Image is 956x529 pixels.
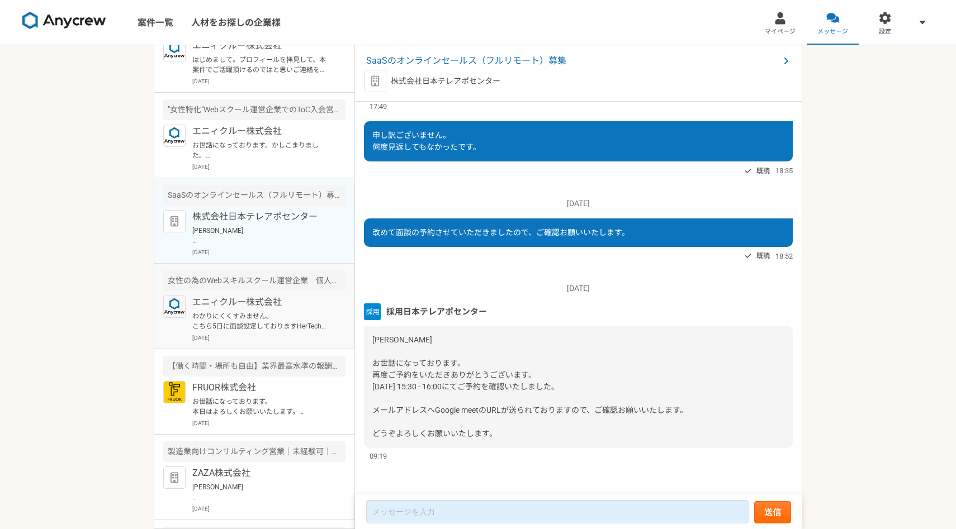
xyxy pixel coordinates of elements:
[391,75,500,87] p: 株式会社日本テレアポセンター
[163,125,186,147] img: logo_text_blue_01.png
[163,210,186,232] img: default_org_logo-42cde973f59100197ec2c8e796e4974ac8490bb5b08a0eb061ff975e4574aa76.png
[192,39,330,53] p: エニィクルー株式会社
[192,504,346,513] p: [DATE]
[192,163,346,171] p: [DATE]
[192,397,330,417] p: お世話になっております。 本日はよろしくお願いいたします。 直前のご連絡で申し訳ございません。 URLを失念してしまった為、再度お送りいただいてもよろしいでしょうか。 お手数お掛けしますが、よろ...
[756,164,770,178] span: 既読
[192,77,346,85] p: [DATE]
[879,27,891,36] span: 設定
[192,466,330,480] p: ZAZA株式会社
[192,55,330,75] p: はじめまして。プロフィールを拝見して、本案件でご活躍頂けるのではと思いご連絡を差し上げました。 案件ページの内容をご確認頂き、もし条件など合致されるようでしたら是非詳細をご案内できればと思います...
[192,419,346,427] p: [DATE]
[192,482,330,502] p: [PERSON_NAME] ご返信いただきありがとうございます。 大変恐縮ですが、本ポジションは平日日中にご稼働いただける方を募集しているため、お時間の確保が可能となりましたらまたご検討いただけ...
[370,101,387,112] span: 17:49
[192,226,330,246] p: [PERSON_NAME] お世話になっております。 再度ご予約をいただきありがとうございます。 [DATE] 15:30 - 16:00にてご予約を確認いたしました。 メールアドレスへGoog...
[192,248,346,256] p: [DATE]
[163,185,346,206] div: SaaSのオンラインセールス（フルリモート）募集
[163,466,186,489] img: default_org_logo-42cde973f59100197ec2c8e796e4974ac8490bb5b08a0eb061ff975e4574aa76.png
[370,451,387,461] span: 09:19
[372,131,481,151] span: 申し訳ございません。 何度見返してもなかったです。
[366,54,779,68] span: SaaSのオンラインセールス（フルリモート）募集
[765,27,796,36] span: マイページ
[386,306,487,318] span: 採用日本テレアポセンター
[364,198,793,209] p: [DATE]
[163,356,346,377] div: 【働く時間・場所も自由】業界最高水準の報酬率を誇るキャリアアドバイザーを募集！
[372,228,630,237] span: 改めて面談の予約させていただきましたので、ご確認お願いいたします。
[192,125,330,138] p: エニィクルー株式会社
[364,283,793,294] p: [DATE]
[22,12,106,30] img: 8DqYSo04kwAAAAASUVORK5CYII=
[756,249,770,263] span: 既読
[754,501,791,523] button: 送信
[163,296,186,318] img: logo_text_blue_01.png
[775,251,793,261] span: 18:52
[163,441,346,462] div: 製造業向けコンサルティング営業｜未経験可｜法人営業としてキャリアアップしたい方
[817,27,848,36] span: メッセージ
[192,381,330,394] p: FRUOR株式会社
[364,70,386,92] img: default_org_logo-42cde973f59100197ec2c8e796e4974ac8490bb5b08a0eb061ff975e4574aa76.png
[192,140,330,160] p: お世話になっております。かしこまりました。 気になる案件等ございましたらお気軽にご連絡ください。 引き続きよろしくお願い致します。
[775,165,793,176] span: 18:35
[364,303,381,320] img: unnamed.png
[163,99,346,120] div: "女性特化"Webスクール運営企業でのToC入会営業（フルリモート可）
[163,270,346,291] div: 女性の為のWebスキルスクール運営企業 個人営業（フルリモート）
[372,335,688,438] span: [PERSON_NAME] お世話になっております。 再度ご予約をいただきありがとうございます。 [DATE] 15:30 - 16:00にてご予約を確認いたしました。 メールアドレスへGoog...
[163,39,186,61] img: logo_text_blue_01.png
[192,333,346,342] p: [DATE]
[163,381,186,403] img: FRUOR%E3%83%AD%E3%82%B3%E3%82%99.png
[192,210,330,223] p: 株式会社日本テレアポセンター
[192,296,330,309] p: エニィクルー株式会社
[192,311,330,331] p: わかりにくくすみません。 こちら5日に面談設定しておりますHerTech様となります。 ご確認よろしくお願いいたします。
